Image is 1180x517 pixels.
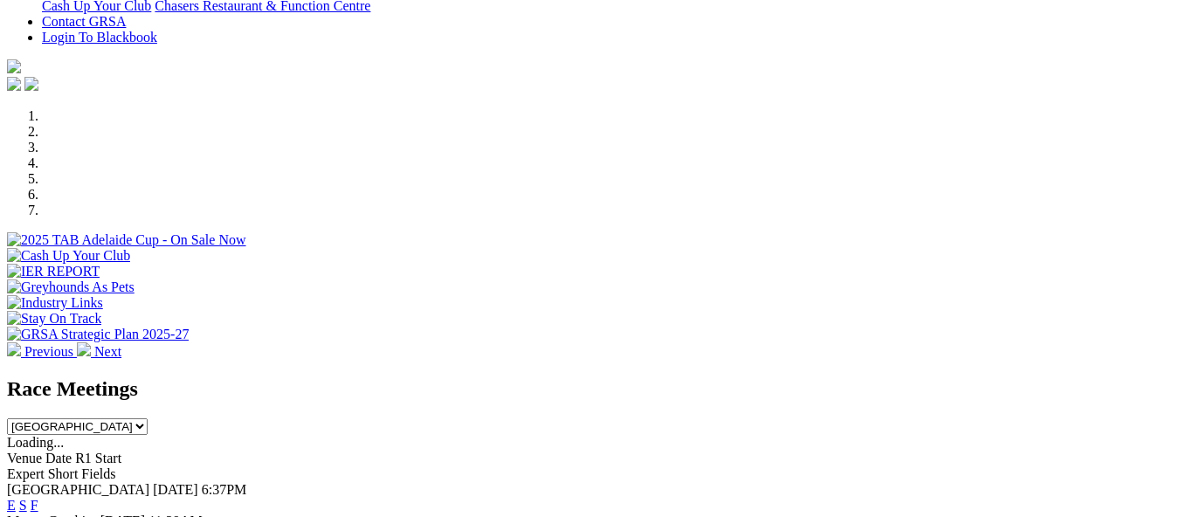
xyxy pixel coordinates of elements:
span: [DATE] [153,482,198,497]
span: Venue [7,451,42,465]
img: 2025 TAB Adelaide Cup - On Sale Now [7,232,246,248]
span: Next [94,344,121,359]
span: Previous [24,344,73,359]
a: S [19,498,27,513]
a: Login To Blackbook [42,30,157,45]
span: 6:37PM [202,482,247,497]
span: Short [48,466,79,481]
h2: Race Meetings [7,377,1173,401]
a: F [31,498,38,513]
img: facebook.svg [7,77,21,91]
span: Expert [7,466,45,481]
img: GRSA Strategic Plan 2025-27 [7,327,189,342]
img: twitter.svg [24,77,38,91]
a: Previous [7,344,77,359]
a: Contact GRSA [42,14,126,29]
img: Greyhounds As Pets [7,279,135,295]
img: chevron-left-pager-white.svg [7,342,21,356]
span: [GEOGRAPHIC_DATA] [7,482,149,497]
img: chevron-right-pager-white.svg [77,342,91,356]
a: E [7,498,16,513]
img: logo-grsa-white.png [7,59,21,73]
span: Date [45,451,72,465]
span: Loading... [7,435,64,450]
span: Fields [81,466,115,481]
img: Cash Up Your Club [7,248,130,264]
img: Stay On Track [7,311,101,327]
span: R1 Start [75,451,121,465]
img: IER REPORT [7,264,100,279]
img: Industry Links [7,295,103,311]
a: Next [77,344,121,359]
